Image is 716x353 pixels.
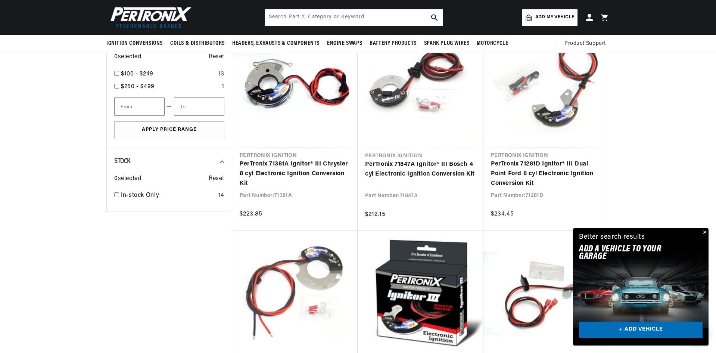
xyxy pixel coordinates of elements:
summary: Motorcycle [473,35,512,52]
summary: Coils & Distributors [166,35,228,52]
summary: Product Support [564,35,610,53]
span: Reset [209,174,224,184]
span: $100 - $249 [121,71,153,77]
span: Stock [114,158,130,165]
summary: Battery Products [366,35,420,52]
span: — [166,102,172,112]
summary: Spark Plug Wires [420,35,473,52]
button: Apply Price Range [114,121,224,138]
div: 1 [222,82,224,92]
span: Add my vehicle [535,14,574,21]
img: Pertronix [106,4,192,30]
h2: Add A VEHICLE to your garage [579,245,684,261]
div: Better search results [579,232,645,243]
a: Add my vehicle [522,9,578,26]
span: Headers, Exhausts & Components [232,40,320,47]
span: Spark Plug Wires [424,40,470,47]
summary: Engine Swaps [323,35,366,52]
span: Battery Products [370,40,417,47]
button: search button [426,9,443,26]
a: In-stock Only [121,191,215,201]
span: Engine Swaps [327,40,362,47]
input: From [114,97,165,116]
span: 0 selected [114,52,141,62]
span: Motorcycle [477,40,508,47]
span: Coils & Distributors [170,40,225,47]
summary: Ignition Conversions [106,35,166,52]
a: PerTronix 71847A Ignitor® III Bosch 4 cyl Electronic Ignition Conversion Kit [365,160,476,179]
span: 0 selected [114,174,141,184]
input: To [174,97,224,116]
span: Reset [209,52,224,62]
a: PerTronix 71381A Ignitor® III Chrysler 8 cyl Electronic Ignition Conversion Kit [240,160,350,188]
span: $250 - $499 [121,84,155,90]
div: 13 [218,69,224,79]
input: Search Part #, Category or Keyword [265,9,443,26]
summary: Headers, Exhausts & Components [228,35,323,52]
div: 14 [218,191,224,201]
a: PerTronix 71281D Ignitor® III Dual Point Ford 8 cyl Electronic Ignition Conversion Kit [491,160,601,188]
button: Close [700,228,709,237]
a: + ADD VEHICLE [579,322,703,338]
span: Ignition Conversions [106,40,163,47]
span: Product Support [564,40,606,48]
